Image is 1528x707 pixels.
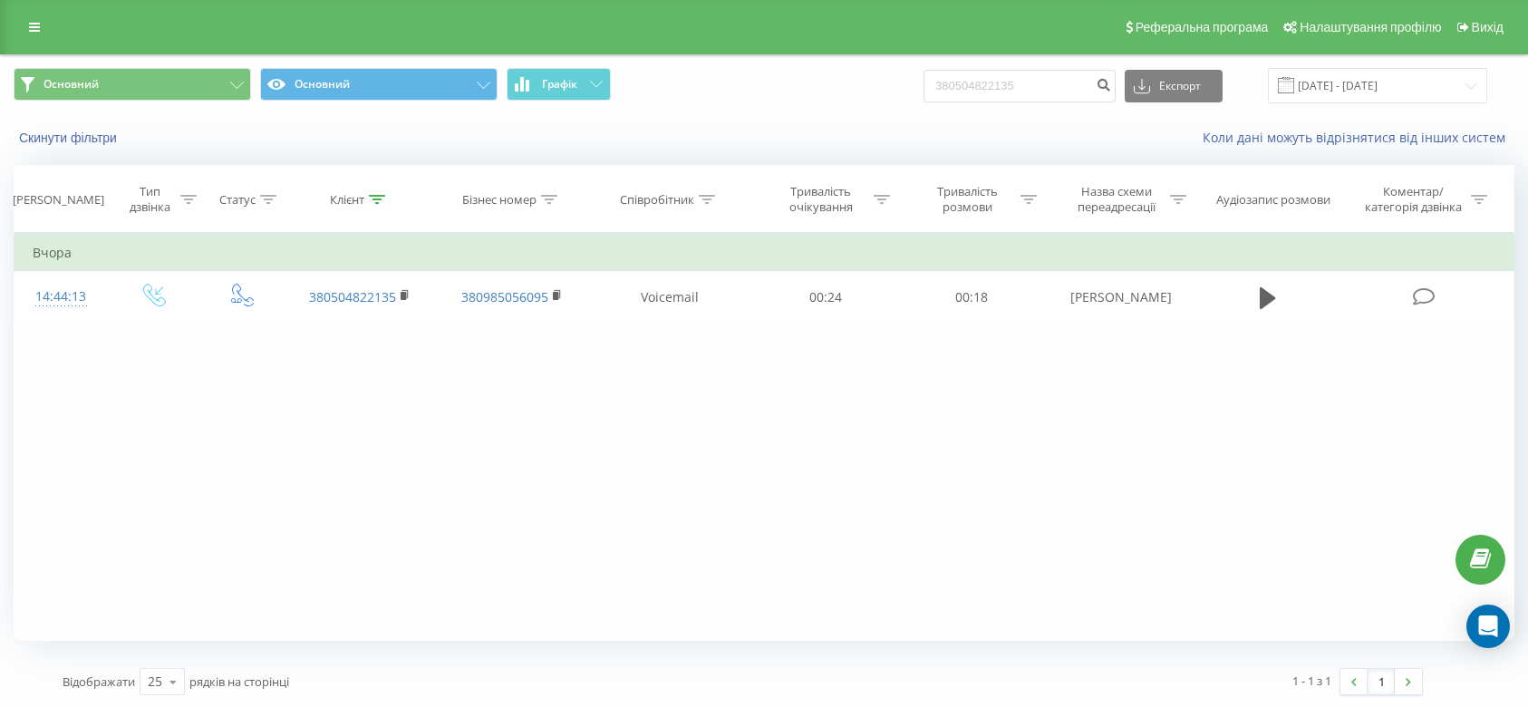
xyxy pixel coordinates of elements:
div: 1 - 1 з 1 [1292,672,1331,690]
div: Співробітник [620,192,694,208]
td: 00:24 [752,271,899,324]
td: 00:18 [898,271,1045,324]
td: Voicemail [588,271,752,324]
button: Експорт [1125,70,1223,102]
button: Основний [14,68,251,101]
button: Скинути фільтри [14,130,126,146]
td: [PERSON_NAME] [1045,271,1197,324]
span: Реферальна програма [1136,20,1269,34]
span: Відображати [63,673,135,690]
div: Назва схеми переадресації [1069,184,1165,215]
div: [PERSON_NAME] [13,192,104,208]
div: Статус [219,192,256,208]
span: Графік [542,78,577,91]
span: Налаштування профілю [1300,20,1441,34]
div: Бізнес номер [462,192,537,208]
div: Тип дзвінка [124,184,176,215]
span: Вихід [1472,20,1504,34]
a: 380504822135 [309,288,396,305]
div: Коментар/категорія дзвінка [1360,184,1466,215]
a: 380985056095 [461,288,548,305]
button: Графік [507,68,611,101]
a: 1 [1368,669,1395,694]
span: Основний [44,77,99,92]
a: Коли дані можуть відрізнятися вiд інших систем [1203,129,1514,146]
div: Тривалість розмови [919,184,1016,215]
div: Клієнт [330,192,364,208]
div: 14:44:13 [33,279,90,315]
div: Open Intercom Messenger [1466,605,1510,648]
td: Вчора [15,235,1514,271]
button: Основний [260,68,498,101]
div: 25 [148,673,162,691]
div: Аудіозапис розмови [1216,192,1330,208]
div: Тривалість очікування [772,184,869,215]
span: рядків на сторінці [189,673,289,690]
input: Пошук за номером [924,70,1116,102]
